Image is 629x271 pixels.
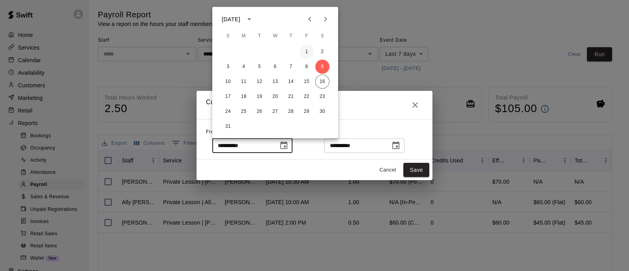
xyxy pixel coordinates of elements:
[221,120,235,134] button: 31
[222,15,240,23] div: [DATE]
[221,105,235,119] button: 24
[284,75,298,89] button: 14
[252,105,267,119] button: 26
[300,60,314,74] button: 8
[252,90,267,104] button: 19
[284,105,298,119] button: 28
[252,75,267,89] button: 12
[206,129,232,135] span: From Date
[407,97,423,113] button: Close
[315,105,329,119] button: 30
[237,75,251,89] button: 11
[243,13,256,26] button: calendar view is open, switch to year view
[252,60,267,74] button: 5
[276,138,292,153] button: Choose date, selected date is Aug 9, 2025
[375,164,400,176] button: Cancel
[268,75,282,89] button: 13
[300,45,314,59] button: 1
[268,60,282,74] button: 6
[237,60,251,74] button: 4
[315,28,329,44] span: Saturday
[302,11,318,27] button: Previous month
[237,28,251,44] span: Monday
[403,163,429,177] button: Save
[388,138,404,153] button: Choose date, selected date is Aug 16, 2025
[197,91,432,119] h2: Custom Event Date
[268,90,282,104] button: 20
[300,75,314,89] button: 15
[315,75,329,89] button: 16
[268,28,282,44] span: Wednesday
[284,90,298,104] button: 21
[300,28,314,44] span: Friday
[300,105,314,119] button: 29
[284,28,298,44] span: Thursday
[252,28,267,44] span: Tuesday
[237,90,251,104] button: 18
[268,105,282,119] button: 27
[284,60,298,74] button: 7
[318,11,333,27] button: Next month
[315,90,329,104] button: 23
[237,105,251,119] button: 25
[221,75,235,89] button: 10
[315,45,329,59] button: 2
[221,28,235,44] span: Sunday
[221,60,235,74] button: 3
[315,60,329,74] button: 9
[221,90,235,104] button: 17
[300,90,314,104] button: 22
